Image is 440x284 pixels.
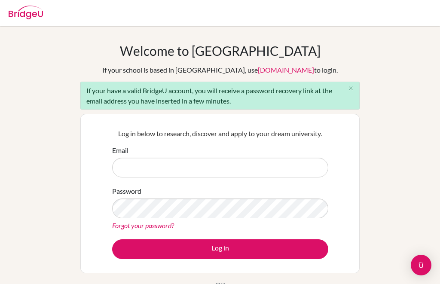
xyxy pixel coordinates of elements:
div: Open Intercom Messenger [411,255,431,275]
button: Close [342,82,359,95]
img: Bridge-U [9,6,43,19]
i: close [348,85,354,92]
label: Email [112,145,128,156]
button: Log in [112,239,328,259]
h1: Welcome to [GEOGRAPHIC_DATA] [120,43,321,58]
div: If your school is based in [GEOGRAPHIC_DATA], use to login. [102,65,338,75]
p: Log in below to research, discover and apply to your dream university. [112,128,328,139]
label: Password [112,186,141,196]
div: If your have a valid BridgeU account, you will receive a password recovery link at the email addr... [80,82,360,110]
a: Forgot your password? [112,221,174,229]
a: [DOMAIN_NAME] [258,66,314,74]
